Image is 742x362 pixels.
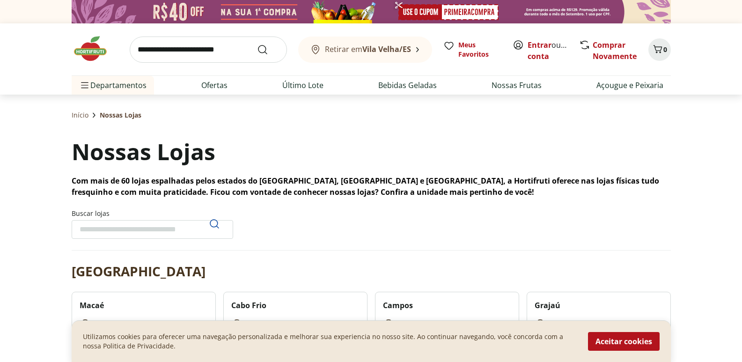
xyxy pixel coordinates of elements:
h2: Grajaú [535,300,560,311]
a: Av. [PERSON_NAME], 1441 - [GEOGRAPHIC_DATA] [246,318,360,341]
a: Último Lote [282,80,323,91]
a: Nossas Frutas [492,80,542,91]
h2: Campos [383,300,413,311]
a: Entrar [528,40,551,50]
h2: Macaé [80,300,104,311]
a: Bebidas Geladas [378,80,437,91]
button: Retirar emVila Velha/ES [298,37,432,63]
span: 0 [663,45,667,54]
input: Buscar lojasPesquisar [72,220,233,239]
input: search [130,37,287,63]
a: [STREET_ADDRESS]. A) - Grajaú [550,318,657,330]
a: Comprar Novamente [593,40,637,61]
span: Meus Favoritos [458,40,501,59]
button: Pesquisar [203,213,226,235]
p: Com mais de 60 lojas espalhadas pelos estados do [GEOGRAPHIC_DATA], [GEOGRAPHIC_DATA] e [GEOGRAPH... [72,175,671,198]
a: Criar conta [528,40,579,61]
a: Açougue e Peixaria [596,80,663,91]
a: Ofertas [201,80,228,91]
h2: Cabo Frio [231,300,266,311]
button: Menu [79,74,90,96]
button: Aceitar cookies [588,332,660,351]
span: ou [528,39,569,62]
a: Início [72,111,88,120]
label: Buscar lojas [72,209,233,239]
h1: Nossas Lojas [72,136,215,168]
a: Meus Favoritos [443,40,501,59]
span: Departamentos [79,74,147,96]
button: Submit Search [257,44,279,55]
h2: [GEOGRAPHIC_DATA] [72,262,206,281]
a: [STREET_ADDRESS][PERSON_NAME] [398,318,511,341]
p: Utilizamos cookies para oferecer uma navegação personalizada e melhorar sua experiencia no nosso ... [83,332,577,351]
button: Carrinho [648,38,671,61]
b: Vila Velha/ES [362,44,411,54]
a: [STREET_ADDRESS][PERSON_NAME] [95,318,208,341]
img: Hortifruti [72,35,118,63]
span: Nossas Lojas [100,111,141,120]
span: Retirar em [325,45,411,53]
